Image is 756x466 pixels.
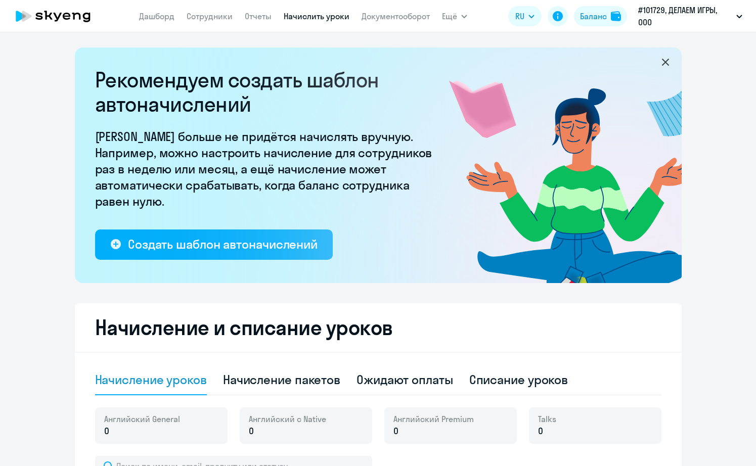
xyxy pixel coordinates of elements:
button: RU [508,6,542,26]
button: Ещё [442,6,467,26]
span: 0 [538,425,543,438]
p: [PERSON_NAME] больше не придётся начислять вручную. Например, можно настроить начисление для сотр... [95,128,439,209]
p: #101729, ДЕЛАЕМ ИГРЫ, ООО [638,4,732,28]
div: Списание уроков [469,371,568,388]
div: Создать шаблон автоначислений [128,236,318,252]
img: balance [611,11,621,21]
span: Ещё [442,10,457,22]
a: Сотрудники [187,11,233,21]
div: Ожидают оплаты [357,371,453,388]
span: Английский General [104,413,180,425]
button: Балансbalance [574,6,627,26]
span: 0 [393,425,398,438]
span: RU [515,10,524,22]
a: Отчеты [245,11,272,21]
a: Дашборд [139,11,174,21]
h2: Рекомендуем создать шаблон автоначислений [95,68,439,116]
div: Начисление уроков [95,371,207,388]
span: Talks [538,413,556,425]
span: Английский Premium [393,413,474,425]
div: Баланс [580,10,607,22]
button: Создать шаблон автоначислений [95,229,333,260]
a: Документооборот [362,11,430,21]
h2: Начисление и списание уроков [95,315,661,340]
div: Начисление пакетов [223,371,340,388]
button: #101729, ДЕЛАЕМ ИГРЫ, ООО [633,4,747,28]
a: Начислить уроки [284,11,349,21]
span: 0 [104,425,109,438]
span: Английский с Native [249,413,326,425]
span: 0 [249,425,254,438]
